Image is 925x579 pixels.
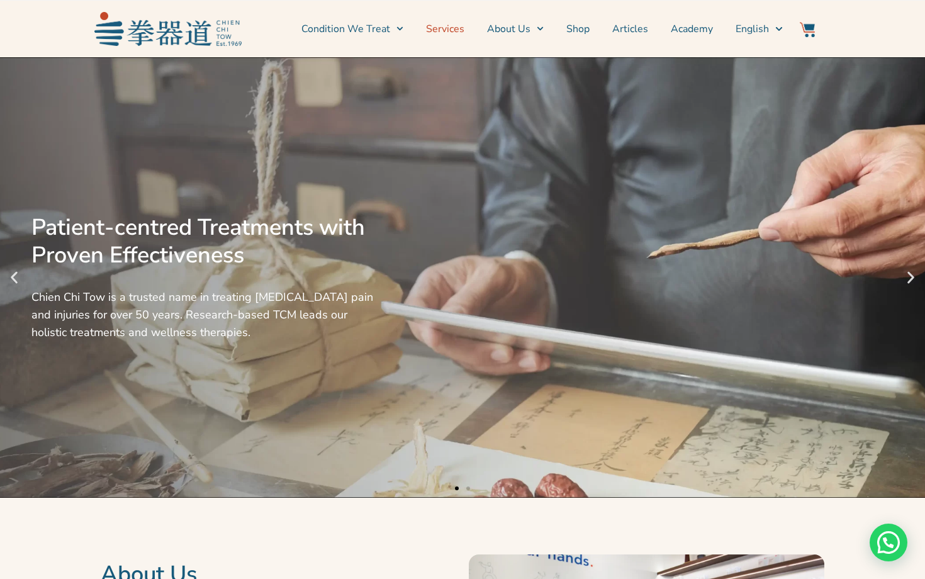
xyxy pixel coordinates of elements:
[671,13,713,45] a: Academy
[466,486,470,490] span: Go to slide 2
[736,13,782,45] a: English
[248,13,783,45] nav: Menu
[612,13,648,45] a: Articles
[31,214,385,269] div: Patient-centred Treatments with Proven Effectiveness
[301,13,403,45] a: Condition We Treat
[903,270,919,286] div: Next slide
[455,486,459,490] span: Go to slide 1
[31,288,385,341] div: Chien Chi Tow is a trusted name in treating [MEDICAL_DATA] pain and injuries for over 50 years. R...
[800,22,815,37] img: Website Icon-03
[487,13,544,45] a: About Us
[426,13,464,45] a: Services
[566,13,590,45] a: Shop
[6,270,22,286] div: Previous slide
[736,21,769,37] span: English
